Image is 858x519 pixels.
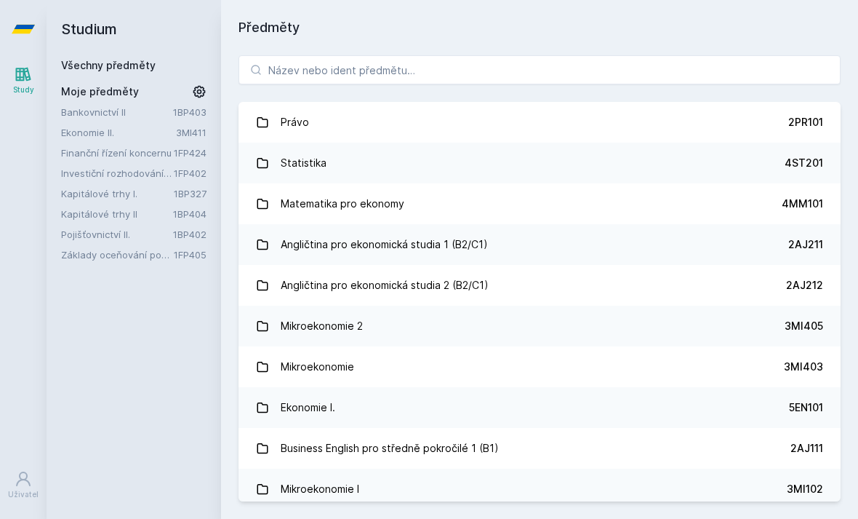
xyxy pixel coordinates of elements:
div: 4MM101 [782,197,823,211]
div: Business English pro středně pokročilé 1 (B1) [281,434,499,463]
a: 3MI411 [176,127,207,138]
a: Study [3,58,44,103]
h1: Předměty [238,17,841,38]
div: Angličtina pro ekonomická studia 1 (B2/C1) [281,230,488,259]
a: Kapitálové trhy II [61,207,173,221]
a: 1BP403 [173,106,207,118]
a: Finanční řízení koncernu [61,146,174,160]
a: Bankovnictví II [61,105,173,119]
a: 1FP424 [174,147,207,159]
div: 3MI405 [785,319,823,333]
div: 2PR101 [788,115,823,130]
div: Právo [281,108,309,137]
div: Ekonomie I. [281,393,335,422]
div: 5EN101 [789,400,823,415]
div: 4ST201 [785,156,823,170]
span: Moje předměty [61,84,139,99]
a: Mikroekonomie I 3MI102 [238,469,841,510]
a: Matematika pro ekonomy 4MM101 [238,183,841,224]
a: Právo 2PR101 [238,102,841,143]
div: Angličtina pro ekonomická studia 2 (B2/C1) [281,271,489,300]
a: Ekonomie I. 5EN101 [238,387,841,428]
a: Pojišťovnictví II. [61,227,173,242]
a: Ekonomie II. [61,125,176,140]
a: 1BP404 [173,208,207,220]
a: Všechny předměty [61,59,156,71]
div: Mikroekonomie I [281,475,359,504]
div: 3MI403 [784,360,823,374]
div: 3MI102 [787,482,823,496]
a: Statistika 4ST201 [238,143,841,183]
a: Uživatel [3,463,44,507]
a: 1BP402 [173,229,207,240]
div: Statistika [281,148,326,178]
div: Study [13,84,34,95]
a: 1BP327 [174,188,207,199]
div: 2AJ211 [788,237,823,252]
a: Angličtina pro ekonomická studia 1 (B2/C1) 2AJ211 [238,224,841,265]
input: Název nebo ident předmětu… [238,55,841,84]
a: Investiční rozhodování a dlouhodobé financování [61,166,174,181]
div: Mikroekonomie [281,352,354,381]
a: 1FP405 [174,249,207,261]
a: Business English pro středně pokročilé 1 (B1) 2AJ111 [238,428,841,469]
a: Angličtina pro ekonomická studia 2 (B2/C1) 2AJ212 [238,265,841,306]
a: Mikroekonomie 3MI403 [238,346,841,387]
a: Kapitálové trhy I. [61,186,174,201]
div: 2AJ111 [790,441,823,456]
a: Mikroekonomie 2 3MI405 [238,306,841,346]
div: Mikroekonomie 2 [281,312,363,341]
a: Základy oceňování podniku [61,247,174,262]
a: 1FP402 [174,167,207,179]
div: Uživatel [8,489,39,500]
div: Matematika pro ekonomy [281,189,404,218]
div: 2AJ212 [786,278,823,293]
